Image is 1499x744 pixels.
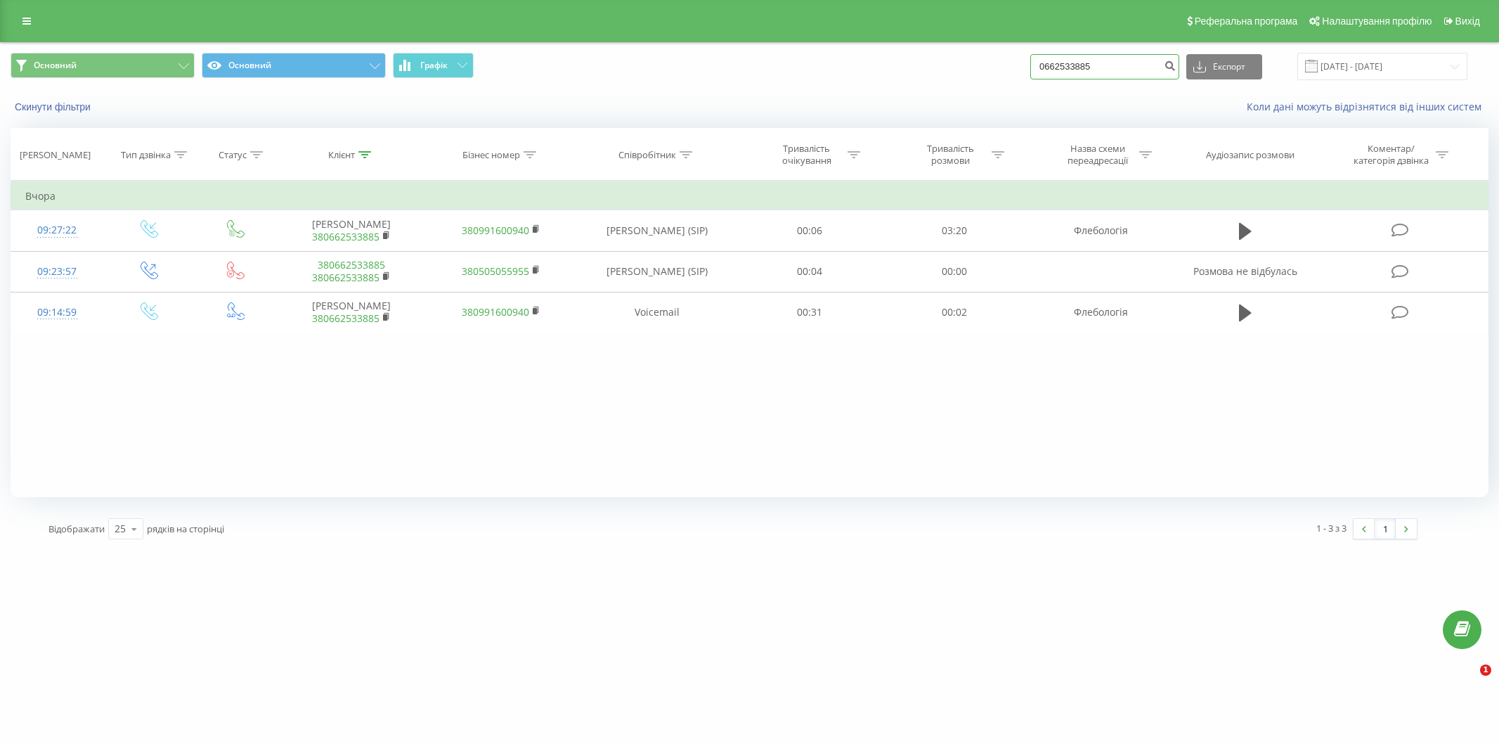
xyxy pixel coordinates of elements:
[462,224,529,237] a: 380991600940
[312,271,379,284] a: 380662533885
[1193,264,1297,278] span: Розмова не відбулась
[1247,100,1488,113] a: Коли дані можуть відрізнятися вiд інших систем
[1316,521,1346,535] div: 1 - 3 з 3
[115,522,126,536] div: 25
[34,60,77,71] span: Основний
[25,258,89,286] div: 09:23:57
[1480,665,1491,676] span: 1
[202,53,386,78] button: Основний
[576,251,738,292] td: [PERSON_NAME] (SIP)
[882,292,1026,333] td: 00:02
[576,210,738,251] td: [PERSON_NAME] (SIP)
[219,149,247,161] div: Статус
[913,143,988,167] div: Тривалість розмови
[1451,665,1485,698] iframe: Intercom live chat
[738,210,882,251] td: 00:06
[25,299,89,326] div: 09:14:59
[769,143,844,167] div: Тривалість очікування
[1322,15,1432,27] span: Налаштування профілю
[312,230,379,243] a: 380662533885
[121,149,171,161] div: Тип дзвінка
[462,305,529,319] a: 380991600940
[1026,292,1176,333] td: Флебологія
[882,251,1026,292] td: 00:00
[1186,54,1262,79] button: Експорт
[462,264,529,278] a: 380505055955
[1206,149,1294,161] div: Аудіозапис розмови
[1350,143,1432,167] div: Коментар/категорія дзвінка
[312,312,379,325] a: 380662533885
[1455,15,1480,27] span: Вихід
[738,251,882,292] td: 00:04
[25,217,89,244] div: 09:27:22
[1195,15,1298,27] span: Реферальна програма
[576,292,738,333] td: Voicemail
[11,101,98,113] button: Скинути фільтри
[1030,54,1179,79] input: Пошук за номером
[276,292,426,333] td: [PERSON_NAME]
[276,210,426,251] td: [PERSON_NAME]
[328,149,355,161] div: Клієнт
[462,149,520,161] div: Бізнес номер
[48,522,105,535] span: Відображати
[1375,519,1396,539] a: 1
[11,182,1488,210] td: Вчора
[1060,143,1136,167] div: Назва схеми переадресації
[20,149,91,161] div: [PERSON_NAME]
[11,53,195,78] button: Основний
[393,53,474,78] button: Графік
[618,149,676,161] div: Співробітник
[420,60,448,70] span: Графік
[1026,210,1176,251] td: Флебологія
[738,292,882,333] td: 00:31
[318,258,385,271] a: 380662533885
[882,210,1026,251] td: 03:20
[147,522,224,535] span: рядків на сторінці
